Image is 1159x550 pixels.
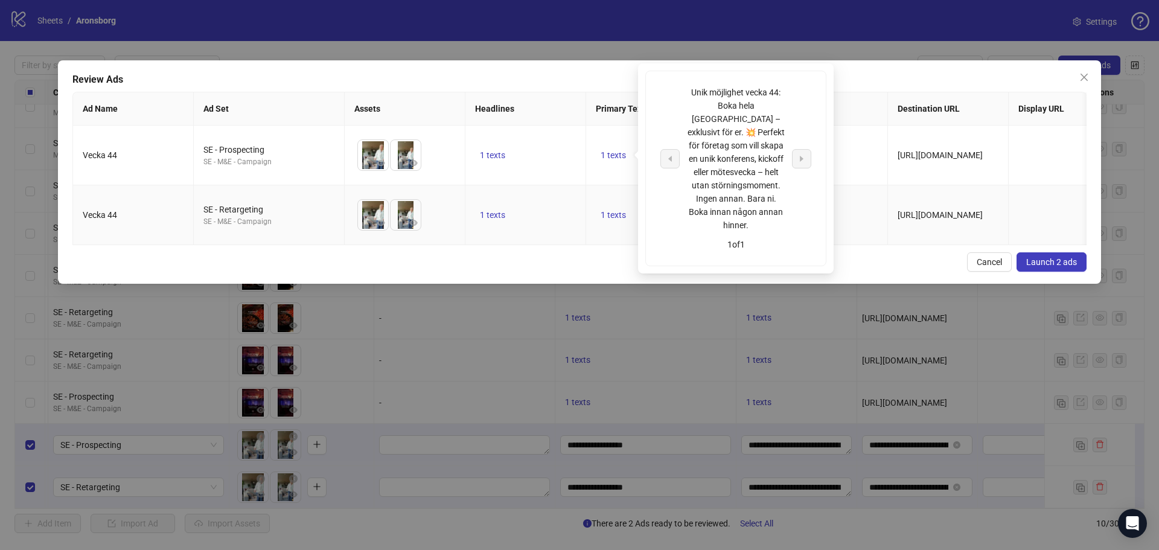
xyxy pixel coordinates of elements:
[203,156,334,168] div: SE - M&E - Campaign
[73,92,194,126] th: Ad Name
[1009,92,1129,126] th: Display URL
[72,72,1087,87] div: Review Ads
[377,159,385,167] span: eye
[203,216,334,228] div: SE - M&E - Campaign
[977,257,1002,267] span: Cancel
[596,208,631,222] button: 1 texts
[203,203,334,216] div: SE - Retargeting
[409,219,418,227] span: eye
[406,216,421,230] button: Preview
[480,150,505,160] span: 1 texts
[409,159,418,167] span: eye
[1017,252,1087,272] button: Launch 2 ads
[967,252,1012,272] button: Cancel
[660,238,811,251] div: 1 of 1
[898,210,983,220] span: [URL][DOMAIN_NAME]
[83,210,117,220] span: Vecka 44
[601,210,626,220] span: 1 texts
[888,92,1009,126] th: Destination URL
[1074,68,1094,87] button: Close
[601,150,626,160] span: 1 texts
[391,200,421,230] img: Asset 2
[406,156,421,170] button: Preview
[898,150,983,160] span: [URL][DOMAIN_NAME]
[358,140,388,170] img: Asset 1
[391,140,421,170] img: Asset 2
[377,219,385,227] span: eye
[1026,257,1077,267] span: Launch 2 ads
[586,92,737,126] th: Primary Texts
[203,143,334,156] div: SE - Prospecting
[345,92,465,126] th: Assets
[475,148,510,162] button: 1 texts
[374,216,388,230] button: Preview
[596,148,631,162] button: 1 texts
[1079,72,1089,82] span: close
[475,208,510,222] button: 1 texts
[465,92,586,126] th: Headlines
[194,92,345,126] th: Ad Set
[480,210,505,220] span: 1 texts
[374,156,388,170] button: Preview
[1118,509,1147,538] div: Open Intercom Messenger
[358,200,388,230] img: Asset 1
[83,150,117,160] span: Vecka 44
[686,86,786,232] div: Unik möjlighet vecka 44: Boka hela [GEOGRAPHIC_DATA] – exklusivt för er. 💥 Perfekt för företag so...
